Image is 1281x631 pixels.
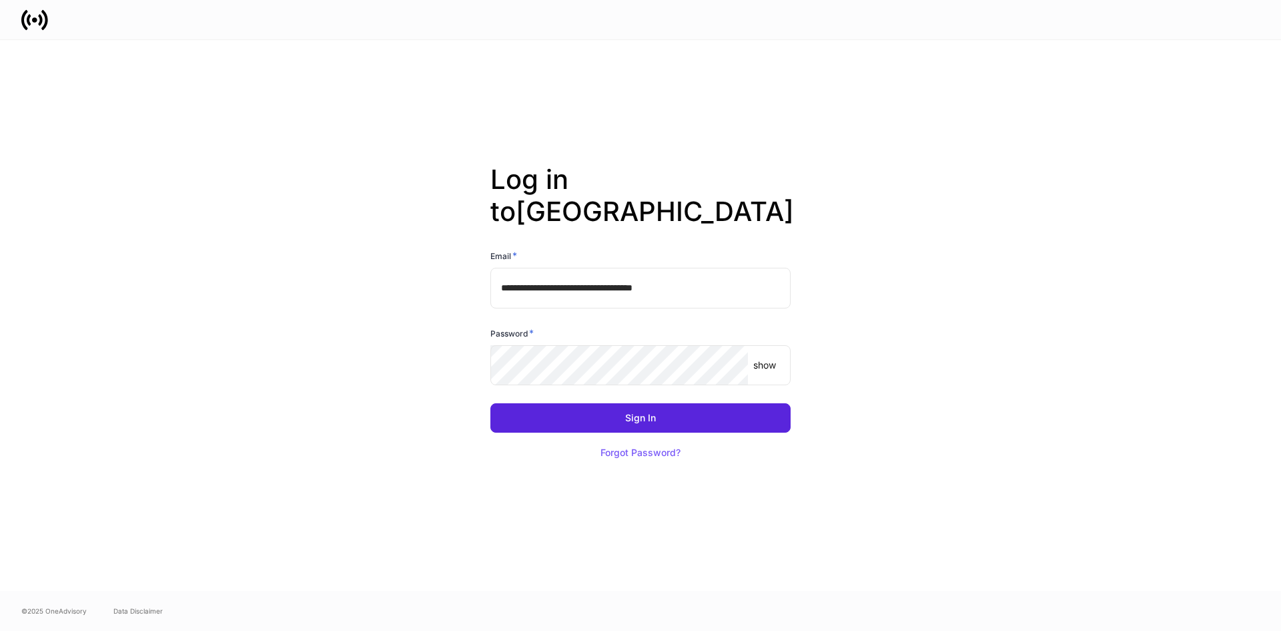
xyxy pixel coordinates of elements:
[584,438,697,467] button: Forgot Password?
[490,164,791,249] h2: Log in to [GEOGRAPHIC_DATA]
[625,413,656,423] div: Sign In
[113,606,163,616] a: Data Disclaimer
[490,249,517,262] h6: Email
[753,359,776,372] p: show
[490,327,534,340] h6: Password
[21,606,87,616] span: © 2025 OneAdvisory
[600,448,681,457] div: Forgot Password?
[490,403,791,433] button: Sign In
